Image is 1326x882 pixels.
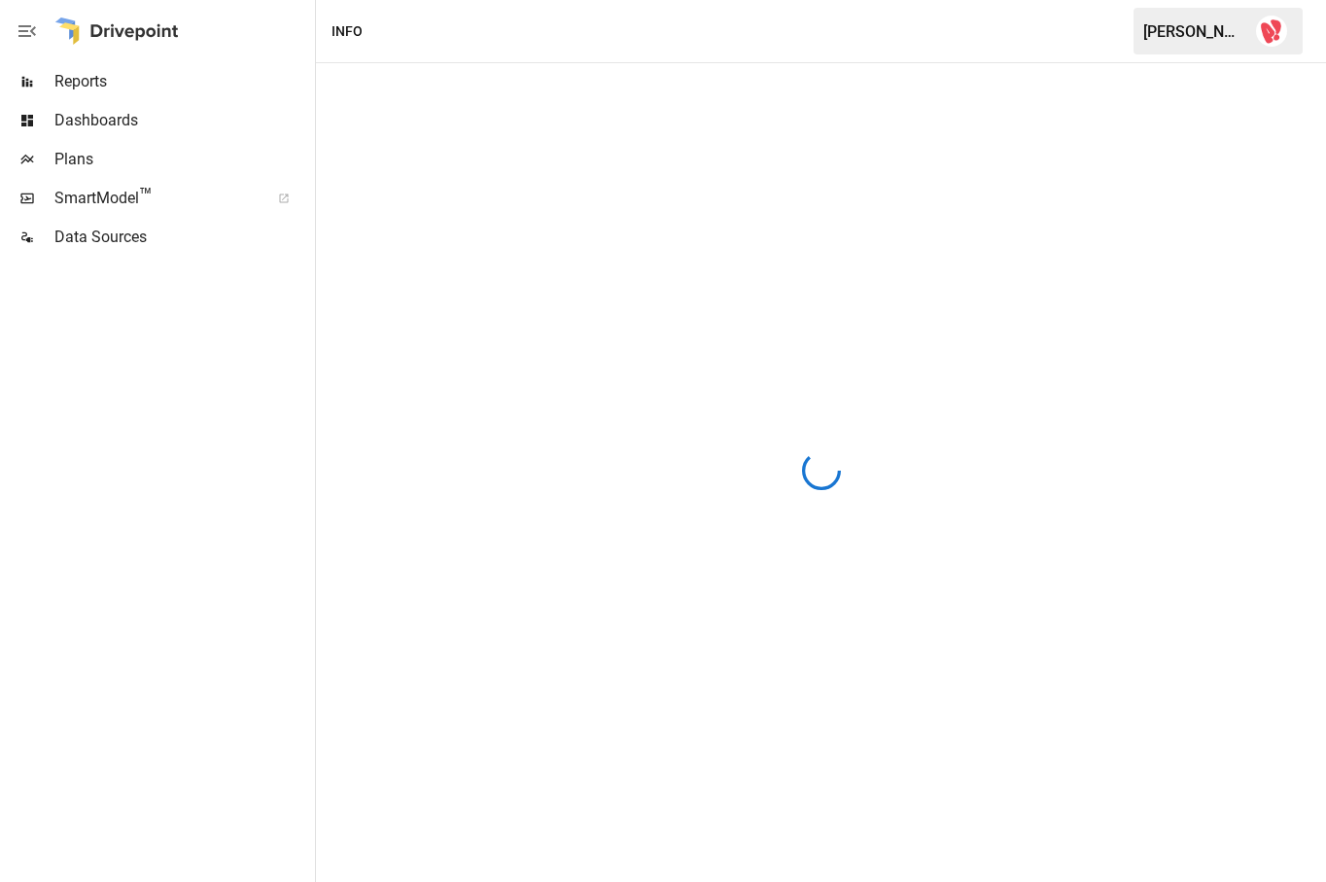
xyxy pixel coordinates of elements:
span: Dashboards [54,109,311,132]
button: Max Luthy [1244,4,1299,58]
span: ™ [139,184,153,208]
span: Data Sources [54,226,311,249]
span: SmartModel [54,187,257,210]
img: Max Luthy [1256,16,1287,47]
span: Plans [54,148,311,171]
span: Reports [54,70,311,93]
div: [PERSON_NAME] [1143,22,1244,41]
